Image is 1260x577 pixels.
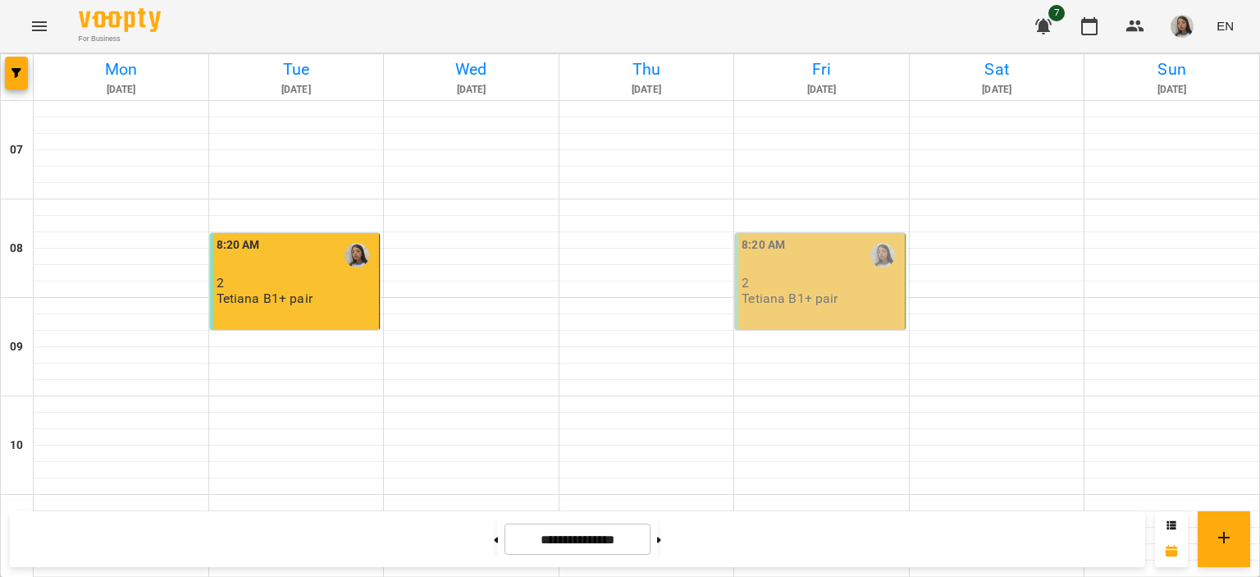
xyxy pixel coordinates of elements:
[1048,5,1065,21] span: 7
[1087,57,1257,82] h6: Sun
[562,57,732,82] h6: Thu
[10,338,23,356] h6: 09
[912,82,1082,98] h6: [DATE]
[20,7,59,46] button: Menu
[1210,11,1240,41] button: EN
[36,57,206,82] h6: Mon
[912,57,1082,82] h6: Sat
[742,276,902,290] p: 2
[742,291,838,305] p: Tetiana B1+ pair
[386,82,556,98] h6: [DATE]
[10,240,23,258] h6: 08
[217,291,313,305] p: Tetiana B1+ pair
[562,82,732,98] h6: [DATE]
[10,437,23,455] h6: 10
[737,57,906,82] h6: Fri
[870,243,895,268] img: Tetiana
[36,82,206,98] h6: [DATE]
[1171,15,1194,38] img: 8562b237ea367f17c5f9591cc48de4ba.jpg
[345,243,369,268] img: Tetiana
[79,34,161,44] span: For Business
[1087,82,1257,98] h6: [DATE]
[386,57,556,82] h6: Wed
[212,82,381,98] h6: [DATE]
[737,82,906,98] h6: [DATE]
[212,57,381,82] h6: Tue
[217,276,377,290] p: 2
[742,236,785,254] label: 8:20 AM
[79,8,161,32] img: Voopty Logo
[1217,17,1234,34] span: EN
[10,141,23,159] h6: 07
[217,236,260,254] label: 8:20 AM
